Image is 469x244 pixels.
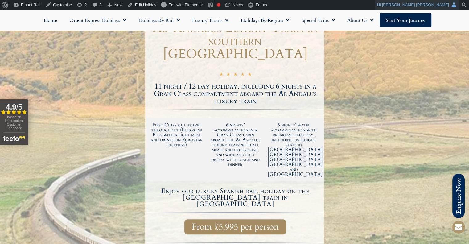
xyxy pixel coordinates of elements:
a: Home [38,13,63,27]
div: 5/5 [219,71,252,79]
a: Orient Express Holidays [63,13,132,27]
a: From £5,995 per person [184,219,286,234]
h2: First Class rail travel throughout (Eurostar Plus with a light meal and drinks on Eurostar journeys) [151,122,203,147]
div: Focus keyphrase not set [217,3,220,7]
a: Holidays by Rail [132,13,186,27]
i: ☆ [226,72,230,79]
a: Special Trips [295,13,341,27]
h2: 11 night / 12 day holiday, including 6 nights in a Gran Class compartment aboard the Al Andalus l... [147,83,324,105]
a: Luxury Trains [186,13,235,27]
span: [PERSON_NAME] [PERSON_NAME] [382,2,449,7]
nav: Menu [3,13,466,27]
i: ☆ [248,72,252,79]
i: ☆ [219,72,223,79]
span: From £5,995 per person [192,223,279,231]
a: Start your Journey [380,13,431,27]
a: About Us [341,13,380,27]
h2: 6 nights’ accommodation in a Gran Class cabin aboard the Al Andalus luxury train with all meals a... [209,122,261,167]
i: ☆ [233,72,237,79]
span: Edit with Elementor [168,2,203,7]
i: ☆ [241,72,245,79]
h4: Enjoy our luxury Spanish rail holiday on the [GEOGRAPHIC_DATA] train in [GEOGRAPHIC_DATA] [148,188,323,207]
a: Holidays by Region [235,13,295,27]
h1: Al-Andalus Luxury Train in southern [GEOGRAPHIC_DATA] [147,22,324,60]
h2: 5 nights’ hotel accommodation with breakfast each day, including overnight stays in [GEOGRAPHIC_D... [268,122,320,177]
